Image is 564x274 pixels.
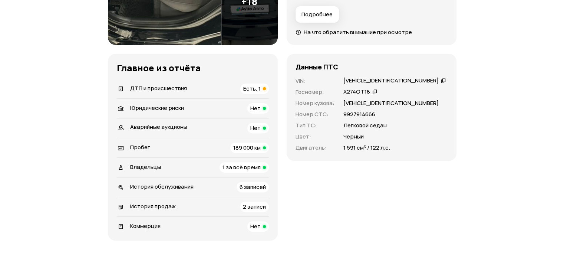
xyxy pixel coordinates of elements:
span: Нет [250,222,261,230]
span: Владельцы [130,163,161,171]
p: VIN : [296,77,334,85]
h3: Главное из отчёта [117,63,269,73]
span: Нет [250,104,261,112]
span: 1 за всё время [222,163,261,171]
button: Подробнее [296,6,339,23]
p: [VEHICLE_IDENTIFICATION_NUMBER] [343,99,439,107]
span: 189 000 км [233,144,261,151]
a: На что обратить внимание при осмотре [296,28,412,36]
span: Аварийные аукционы [130,123,187,131]
div: [VEHICLE_IDENTIFICATION_NUMBER] [343,77,439,85]
span: Нет [250,124,261,132]
span: Юридические риски [130,104,184,112]
p: Госномер : [296,88,334,96]
span: Подробнее [301,11,333,18]
h4: Данные ПТС [296,63,338,71]
span: История продаж [130,202,176,210]
span: 6 записей [240,183,266,191]
span: История обслуживания [130,183,194,190]
p: Двигатель : [296,144,334,152]
span: Пробег [130,143,150,151]
p: Тип ТС : [296,121,334,130]
p: 9927914666 [343,110,375,118]
p: Черный [343,133,364,141]
p: Номер кузова : [296,99,334,107]
p: Номер СТС : [296,110,334,118]
p: Легковой седан [343,121,387,130]
span: На что обратить внимание при осмотре [303,28,412,36]
span: 2 записи [243,203,266,211]
p: 1 591 см³ / 122 л.с. [343,144,390,152]
span: Коммерция [130,222,161,230]
span: Есть, 1 [243,85,261,92]
span: ДТП и происшествия [130,84,187,92]
p: Цвет : [296,133,334,141]
div: Х274ОТ18 [343,88,370,96]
